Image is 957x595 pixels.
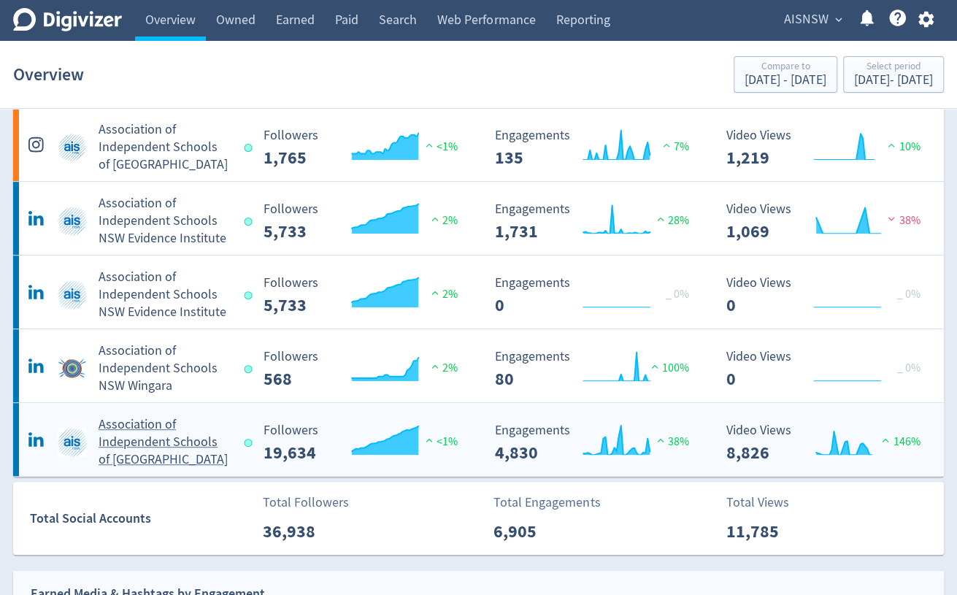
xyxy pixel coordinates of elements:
[428,287,442,298] img: positive-performance.svg
[13,403,944,476] a: Association of Independent Schools of NSW undefinedAssociation of Independent Schools of [GEOGRAP...
[13,51,84,98] h1: Overview
[843,56,944,93] button: Select period[DATE]- [DATE]
[263,518,347,545] p: 36,938
[647,361,662,372] img: positive-performance.svg
[653,213,689,228] span: 28%
[726,493,810,513] p: Total Views
[58,354,87,383] img: Association of Independent Schools NSW Wingara undefined
[428,213,458,228] span: 2%
[884,139,899,150] img: positive-performance.svg
[878,434,920,449] span: 146%
[745,74,826,87] div: [DATE] - [DATE]
[244,365,256,373] span: Data last synced: 11 Aug 2025, 5:02am (AEST)
[779,8,846,31] button: AISNSW
[488,128,707,167] svg: Engagements 135
[256,276,475,315] svg: Followers ---
[256,423,475,462] svg: Followers ---
[878,434,893,445] img: positive-performance.svg
[726,518,810,545] p: 11,785
[718,350,937,388] svg: Video Views 0
[263,493,349,513] p: Total Followers
[659,139,689,154] span: 7%
[428,361,442,372] img: positive-performance.svg
[99,195,231,247] h5: Association of Independent Schools NSW Evidence Institute
[488,423,707,462] svg: Engagements 4,830
[896,287,920,302] span: _ 0%
[13,182,944,255] a: Association of Independent Schools NSW Evidence Institute undefinedAssociation of Independent Sch...
[256,350,475,388] svg: Followers ---
[718,128,937,167] svg: Video Views 1,219
[244,218,256,226] span: Data last synced: 11 Aug 2025, 5:02am (AEST)
[718,276,937,315] svg: Video Views 0
[422,434,437,445] img: positive-performance.svg
[896,361,920,375] span: _ 0%
[99,121,231,174] h5: Association of Independent Schools of [GEOGRAPHIC_DATA]
[99,416,231,469] h5: Association of Independent Schools of [GEOGRAPHIC_DATA]
[428,287,458,302] span: 2%
[428,213,442,224] img: positive-performance.svg
[99,342,231,395] h5: Association of Independent Schools NSW Wingara
[58,428,87,457] img: Association of Independent Schools of NSW undefined
[256,202,475,241] svg: Followers ---
[884,213,899,224] img: negative-performance.svg
[244,144,256,152] span: Data last synced: 11 Aug 2025, 12:02am (AEST)
[745,61,826,74] div: Compare to
[13,329,944,402] a: Association of Independent Schools NSW Wingara undefinedAssociation of Independent Schools NSW Wi...
[58,133,87,162] img: Association of Independent Schools of NSW undefined
[13,108,944,181] a: Association of Independent Schools of NSW undefinedAssociation of Independent Schools of [GEOGRAP...
[422,434,458,449] span: <1%
[718,202,937,241] svg: Video Views 1,069
[493,518,577,545] p: 6,905
[653,434,689,449] span: 38%
[256,128,475,167] svg: Followers ---
[884,139,920,154] span: 10%
[653,213,668,224] img: positive-performance.svg
[13,256,944,329] a: Association of Independent Schools NSW Evidence Institute undefinedAssociation of Independent Sch...
[653,434,668,445] img: positive-performance.svg
[832,13,845,26] span: expand_more
[493,493,600,513] p: Total Engagements
[734,56,837,93] button: Compare to[DATE] - [DATE]
[854,61,933,74] div: Select period
[884,213,920,228] span: 38%
[784,8,829,31] span: AISNSW
[488,202,707,241] svg: Engagements 1,731
[30,508,253,529] div: Total Social Accounts
[428,361,458,375] span: 2%
[99,269,231,321] h5: Association of Independent Schools NSW Evidence Institute
[58,280,87,310] img: Association of Independent Schools NSW Evidence Institute undefined
[244,291,256,299] span: Data last synced: 11 Aug 2025, 5:02am (AEST)
[488,276,707,315] svg: Engagements 0
[718,423,937,462] svg: Video Views 8,826
[666,287,689,302] span: _ 0%
[422,139,437,150] img: positive-performance.svg
[647,361,689,375] span: 100%
[854,74,933,87] div: [DATE] - [DATE]
[58,207,87,236] img: Association of Independent Schools NSW Evidence Institute undefined
[244,439,256,447] span: Data last synced: 11 Aug 2025, 5:02am (AEST)
[659,139,674,150] img: positive-performance.svg
[488,350,707,388] svg: Engagements 80
[422,139,458,154] span: <1%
